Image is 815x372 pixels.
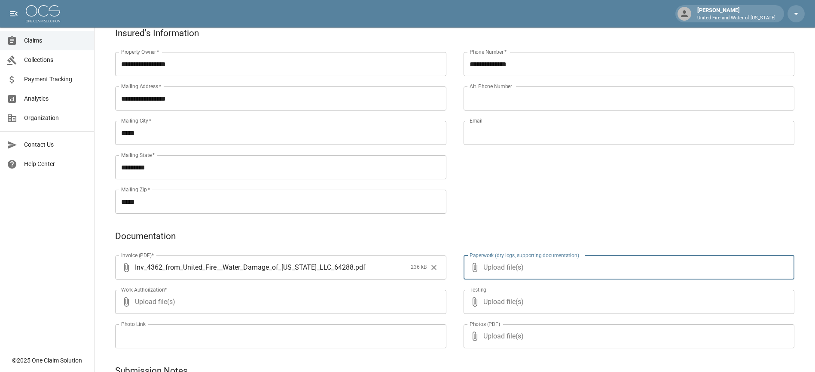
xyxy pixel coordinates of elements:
span: Upload file(s) [483,290,772,314]
span: 236 kB [411,263,427,272]
img: ocs-logo-white-transparent.png [26,5,60,22]
span: Upload file(s) [135,290,423,314]
label: Photo Link [121,320,146,328]
span: Payment Tracking [24,75,87,84]
button: Clear [427,261,440,274]
span: Analytics [24,94,87,103]
label: Mailing State [121,151,155,159]
label: Email [470,117,482,124]
label: Mailing Zip [121,186,150,193]
label: Photos (PDF) [470,320,500,328]
span: Organization [24,114,87,123]
span: Upload file(s) [483,255,772,280]
span: Upload file(s) [483,324,772,348]
label: Alt. Phone Number [470,83,512,90]
span: . pdf [354,262,366,272]
span: Contact Us [24,140,87,149]
span: Inv_4362_from_United_Fire__Water_Damage_of_[US_STATE]_LLC_64288 [135,262,354,272]
span: Collections [24,55,87,65]
label: Property Owner [121,48,159,55]
div: [PERSON_NAME] [694,6,779,22]
label: Invoice (PDF)* [121,252,154,259]
label: Testing [470,286,486,293]
p: United Fire and Water of [US_STATE] [697,15,775,22]
span: Help Center [24,160,87,169]
button: open drawer [5,5,22,22]
div: © 2025 One Claim Solution [12,356,82,365]
span: Claims [24,36,87,45]
label: Paperwork (dry logs, supporting documentation) [470,252,579,259]
label: Work Authorization* [121,286,167,293]
label: Phone Number [470,48,507,55]
label: Mailing Address [121,83,161,90]
label: Mailing City [121,117,152,124]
